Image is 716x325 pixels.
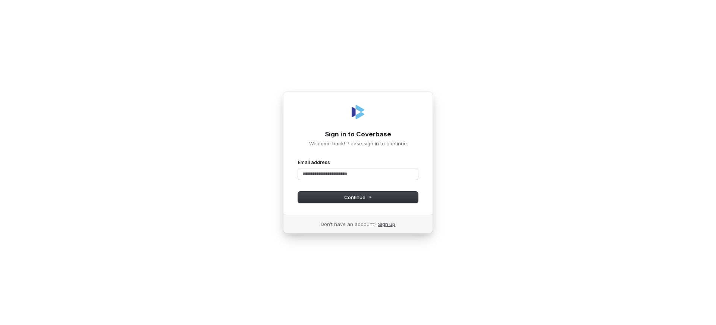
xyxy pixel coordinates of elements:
p: Welcome back! Please sign in to continue [298,140,418,147]
span: Don’t have an account? [321,221,377,227]
button: Continue [298,192,418,203]
h1: Sign in to Coverbase [298,130,418,139]
span: Continue [344,194,372,201]
label: Email address [298,159,330,165]
a: Sign up [378,221,395,227]
img: Coverbase [349,103,367,121]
